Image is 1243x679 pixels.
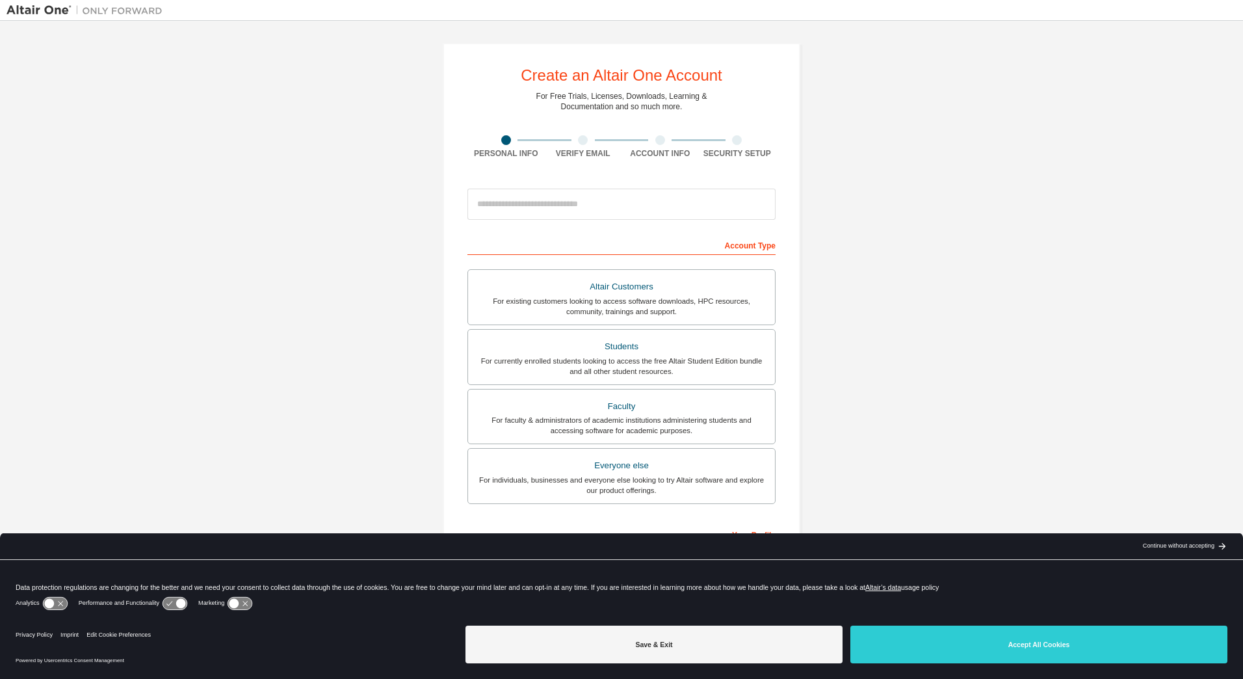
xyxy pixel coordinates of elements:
[545,148,622,159] div: Verify Email
[467,148,545,159] div: Personal Info
[476,338,767,356] div: Students
[699,148,776,159] div: Security Setup
[476,475,767,496] div: For individuals, businesses and everyone else looking to try Altair software and explore our prod...
[476,415,767,436] div: For faculty & administrators of academic institutions administering students and accessing softwa...
[476,397,767,416] div: Faculty
[476,278,767,296] div: Altair Customers
[476,457,767,475] div: Everyone else
[467,524,776,544] div: Your Profile
[467,234,776,255] div: Account Type
[476,296,767,317] div: For existing customers looking to access software downloads, HPC resources, community, trainings ...
[476,356,767,377] div: For currently enrolled students looking to access the free Altair Student Edition bundle and all ...
[521,68,722,83] div: Create an Altair One Account
[621,148,699,159] div: Account Info
[7,4,169,17] img: Altair One
[536,91,707,112] div: For Free Trials, Licenses, Downloads, Learning & Documentation and so much more.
